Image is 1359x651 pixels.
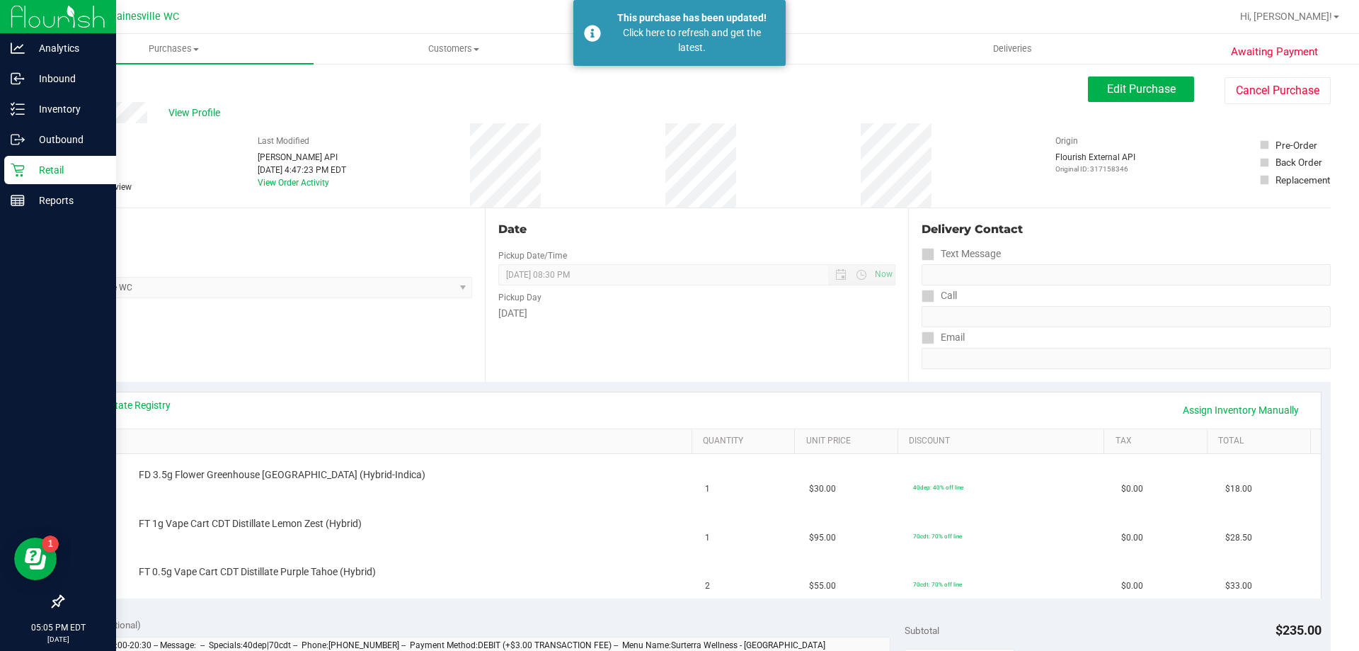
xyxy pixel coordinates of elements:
[1055,135,1078,147] label: Origin
[1231,44,1318,60] span: Awaiting Payment
[1121,531,1143,545] span: $0.00
[609,26,775,55] div: Click here to refresh and get the latest.
[809,482,836,496] span: $30.00
[258,151,346,164] div: [PERSON_NAME] API
[11,193,25,208] inline-svg: Reports
[922,285,957,306] label: Call
[1225,579,1252,593] span: $33.00
[498,249,567,262] label: Pickup Date/Time
[11,72,25,86] inline-svg: Inbound
[913,484,963,491] span: 40dep: 40% off line
[1225,531,1252,545] span: $28.50
[1275,173,1330,187] div: Replacement
[705,579,710,593] span: 2
[25,101,110,118] p: Inventory
[258,135,309,147] label: Last Modified
[498,291,541,304] label: Pickup Day
[1055,151,1135,174] div: Flourish External API
[314,34,593,64] a: Customers
[1088,77,1194,102] button: Edit Purchase
[84,436,686,447] a: SKU
[922,306,1331,327] input: Format: (999) 999-9999
[1107,82,1176,96] span: Edit Purchase
[1121,579,1143,593] span: $0.00
[609,11,775,26] div: This purchase has been updated!
[11,41,25,55] inline-svg: Analytics
[25,162,110,179] p: Retail
[806,436,893,447] a: Unit Price
[922,244,1001,264] label: Text Message
[809,579,836,593] span: $55.00
[705,531,710,545] span: 1
[498,221,895,238] div: Date
[110,11,179,23] span: Gainesville WC
[703,436,789,447] a: Quantity
[1225,77,1331,104] button: Cancel Purchase
[1218,436,1304,447] a: Total
[922,221,1331,238] div: Delivery Contact
[922,264,1331,285] input: Format: (999) 999-9999
[42,536,59,553] iframe: Resource center unread badge
[1121,482,1143,496] span: $0.00
[139,517,362,531] span: FT 1g Vape Cart CDT Distillate Lemon Zest (Hybrid)
[62,221,472,238] div: Location
[168,106,225,120] span: View Profile
[25,131,110,148] p: Outbound
[314,43,592,55] span: Customers
[6,634,110,645] p: [DATE]
[11,163,25,177] inline-svg: Retail
[25,192,110,209] p: Reports
[14,538,57,580] iframe: Resource center
[1225,482,1252,496] span: $18.00
[258,164,346,176] div: [DATE] 4:47:23 PM EDT
[922,327,965,348] label: Email
[1275,138,1317,152] div: Pre-Order
[705,482,710,496] span: 1
[873,34,1152,64] a: Deliveries
[913,533,962,540] span: 70cdt: 70% off line
[25,40,110,57] p: Analytics
[498,306,895,321] div: [DATE]
[6,621,110,634] p: 05:05 PM EDT
[1240,11,1332,22] span: Hi, [PERSON_NAME]!
[258,178,329,188] a: View Order Activity
[1116,436,1202,447] a: Tax
[11,132,25,147] inline-svg: Outbound
[11,102,25,116] inline-svg: Inventory
[86,398,171,412] a: View State Registry
[25,70,110,87] p: Inbound
[139,565,376,579] span: FT 0.5g Vape Cart CDT Distillate Purple Tahoe (Hybrid)
[1055,164,1135,174] p: Original ID: 317158346
[1275,623,1321,638] span: $235.00
[974,43,1051,55] span: Deliveries
[34,34,314,64] a: Purchases
[909,436,1099,447] a: Discount
[905,625,939,636] span: Subtotal
[34,43,314,55] span: Purchases
[1275,155,1322,169] div: Back Order
[1174,398,1308,422] a: Assign Inventory Manually
[139,468,425,482] span: FD 3.5g Flower Greenhouse [GEOGRAPHIC_DATA] (Hybrid-Indica)
[809,531,836,545] span: $95.00
[913,581,962,588] span: 70cdt: 70% off line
